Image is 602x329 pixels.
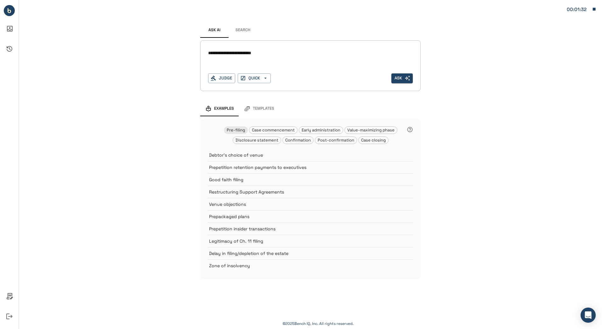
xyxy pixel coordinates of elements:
[358,136,389,144] div: Case closing
[208,173,413,186] div: Good faith filing
[208,186,413,198] div: Restructuring Support Agreements
[391,73,413,83] button: Ask
[209,238,397,244] p: Legitimacy of Ch. 11 filing
[209,189,397,195] p: Restructuring Support Agreements
[214,106,234,111] span: Examples
[208,222,413,235] div: Prepetition insider transactions
[229,23,257,38] button: Search
[209,213,397,220] p: Prepackaged plans
[315,136,357,144] div: Post-confirmation
[224,127,247,133] span: Pre-filing
[208,210,413,222] div: Prepackaged plans
[315,137,357,143] span: Post-confirmation
[208,161,413,173] div: Prepetition retention payments to executives
[209,250,397,257] p: Delay in filing/depletion of the estate
[299,127,343,133] span: Early administration
[345,127,397,133] span: Value-maximizing phase
[208,28,220,33] span: Ask AI
[233,136,281,144] div: Disclosure statement
[344,126,397,134] div: Value-maximizing phase
[208,247,413,259] div: Delay in filing/depletion of the estate
[238,73,271,83] button: QUICK
[209,176,397,183] p: Good faith filing
[581,308,596,323] div: Open Intercom Messenger
[200,101,421,116] div: examples and templates tabs
[249,126,298,134] div: Case commencement
[282,136,314,144] div: Confirmation
[249,127,297,133] span: Case commencement
[233,137,281,143] span: Disclosure statement
[208,198,413,210] div: Venue objections
[208,149,413,161] div: Debtor's choice of venue
[208,73,235,83] button: Judge
[391,73,413,83] span: Select a judge
[283,137,313,143] span: Confirmation
[209,263,397,269] p: Zone of insolvency
[209,201,397,207] p: Venue objections
[299,126,343,134] div: Early administration
[359,137,388,143] span: Case closing
[224,126,248,134] div: Pre-filing
[208,259,413,272] div: Zone of insolvency
[209,164,397,170] p: Prepetition retention payments to executives
[253,106,274,111] span: Templates
[209,152,397,158] p: Debtor's choice of venue
[564,3,599,16] button: Matter: 107629.0001
[567,5,589,14] div: Matter: 107629.0001
[209,226,397,232] p: Prepetition insider transactions
[208,235,413,247] div: Legitimacy of Ch. 11 filing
